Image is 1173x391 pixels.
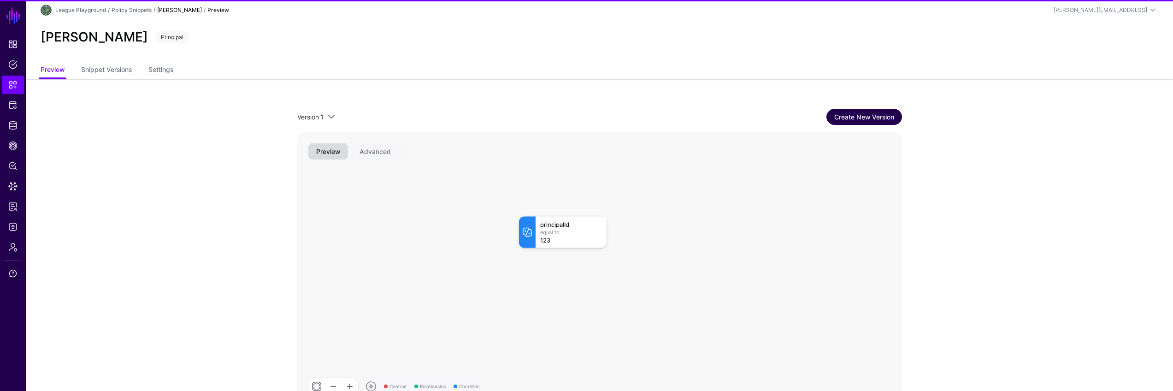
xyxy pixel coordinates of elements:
a: Dashboard [2,35,24,53]
h2: [PERSON_NAME] [41,30,148,45]
a: Protected Systems [2,96,24,114]
img: svg+xml;base64,PHN2ZyB3aWR0aD0iNDQwIiBoZWlnaHQ9IjQ0MCIgdmlld0JveD0iMCAwIDQ0MCA0NDAiIGZpbGw9Im5vbm... [41,5,52,16]
a: CAEP Hub [2,136,24,155]
span: Context [384,383,407,390]
a: Logs [2,218,24,236]
strong: Preview [207,6,229,13]
span: Policies [8,60,18,69]
span: Version 1 [297,113,324,121]
span: Identity Data Fabric [8,121,18,130]
div: / [202,6,207,14]
span: Data Lens [8,182,18,191]
a: Identity Data Fabric [2,116,24,135]
a: Policy Lens [2,157,24,175]
span: Admin [8,243,18,252]
div: Equal To [540,229,602,235]
a: Admin [2,238,24,256]
a: Data Lens [2,177,24,195]
strong: [PERSON_NAME] [157,6,202,13]
a: Reports [2,197,24,216]
div: / [152,6,157,14]
span: Logs [8,222,18,231]
a: Snippet Versions [81,62,132,79]
span: Principal [155,31,189,43]
span: Policy Lens [8,161,18,171]
div: / [106,6,112,14]
a: Policy Snippets [112,6,152,13]
div: [PERSON_NAME][EMAIL_ADDRESS] [1054,6,1147,14]
span: Support [8,269,18,278]
span: Condition [454,383,480,390]
div: 123 [540,237,602,243]
div: principalId [540,221,602,227]
span: Dashboard [8,40,18,49]
span: Protected Systems [8,101,18,110]
a: Preview [41,62,65,79]
a: Snippets [2,76,24,94]
a: League Playground [55,6,106,13]
a: Settings [148,62,173,79]
span: Reports [8,202,18,211]
a: SGNL [6,6,21,26]
a: Policies [2,55,24,74]
span: Snippets [8,80,18,89]
a: Create New Version [826,109,902,125]
button: Preview [308,143,348,160]
span: Relationship [414,383,446,390]
span: CAEP Hub [8,141,18,150]
button: Advanced [352,143,399,160]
